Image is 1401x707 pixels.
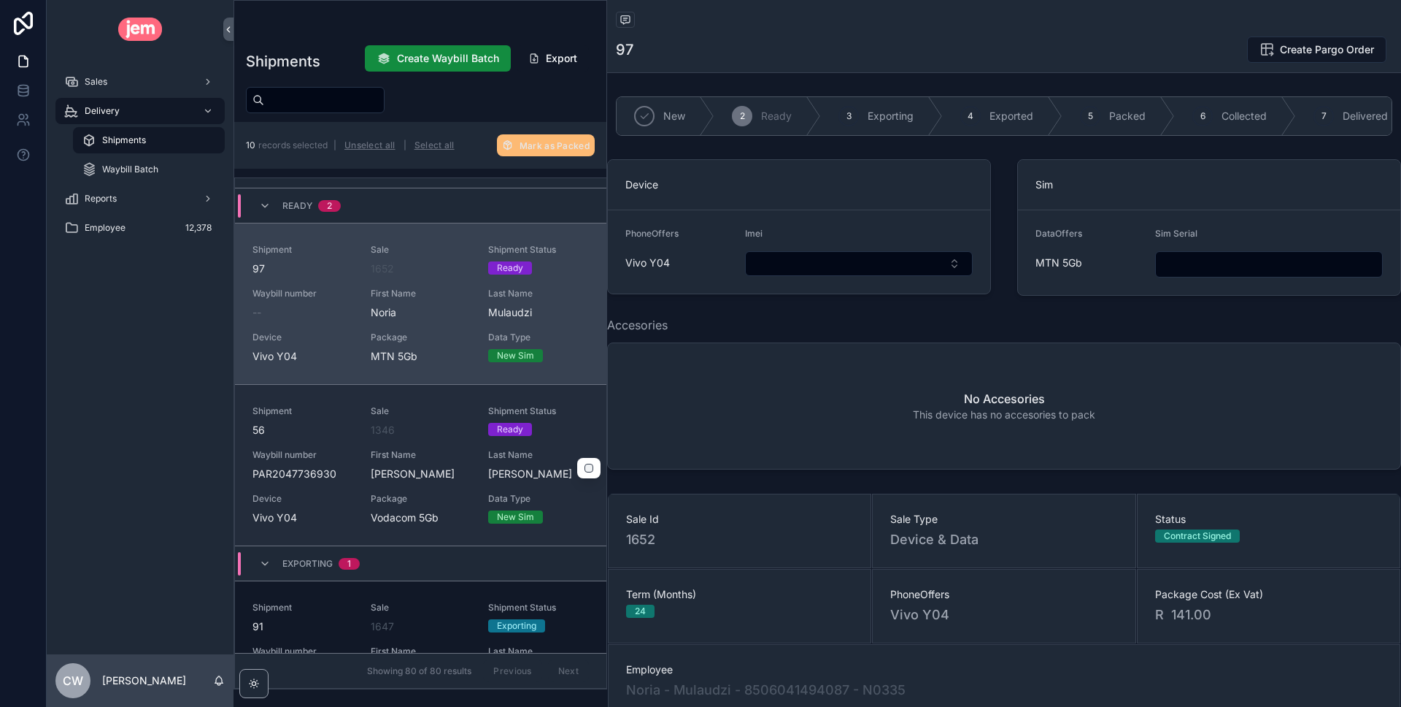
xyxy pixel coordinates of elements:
[258,140,328,150] span: records selected
[488,467,589,481] span: [PERSON_NAME]
[252,449,353,461] span: Waybill number
[85,193,117,205] span: Reports
[73,156,225,183] a: Waybill Batch
[626,587,853,602] span: Term (Months)
[989,109,1033,123] span: Exported
[404,140,406,150] span: |
[1155,587,1382,602] span: Package Cost (Ex Vat)
[488,646,589,657] span: Last Name
[1035,228,1082,239] span: DataOffers
[890,605,949,625] span: Vivo Y04
[371,261,394,276] a: 1652
[1280,42,1374,57] span: Create Pargo Order
[761,109,792,123] span: Ready
[488,244,589,256] span: Shipment Status
[846,110,852,122] span: 3
[252,349,353,364] span: Vivo Y04
[252,244,353,256] span: Shipment
[371,646,471,657] span: First Name
[488,602,589,614] span: Shipment Status
[1321,110,1327,122] span: 7
[371,449,471,461] span: First Name
[890,530,1117,550] span: Device & Data
[488,332,589,343] span: Data Type
[745,251,973,276] button: Select Button
[497,261,523,275] div: Ready
[371,467,471,481] span: [PERSON_NAME]
[497,423,523,436] div: Ready
[1343,109,1388,123] span: Delivered
[371,511,471,525] span: Vodacom 5Gb
[1155,605,1382,625] span: R 141.00
[626,530,853,550] span: 1652
[73,127,225,153] a: Shipments
[102,673,186,688] p: [PERSON_NAME]
[488,493,589,505] span: Data Type
[63,672,83,689] span: CW
[488,405,589,417] span: Shipment Status
[252,261,353,276] span: 97
[497,134,595,156] button: Mark as Packed
[282,558,333,570] span: Exporting
[626,662,1382,677] span: Employee
[635,605,646,618] div: 24
[488,288,589,299] span: Last Name
[371,493,471,505] span: Package
[367,665,471,677] span: Showing 80 of 80 results
[252,467,353,481] span: PAR2047736930
[1035,178,1053,191] span: Sim
[1155,228,1197,239] span: Sim Serial
[252,646,353,657] span: Waybill number
[181,219,216,237] div: 12,378
[55,215,225,241] a: Employee12,378
[371,602,471,614] span: Sale
[252,511,353,525] span: Vivo Y04
[745,228,763,239] span: Imei
[282,200,312,212] span: Ready
[1200,110,1205,122] span: 6
[371,423,395,437] a: 1346
[890,587,1117,602] span: PhoneOffers
[252,493,353,505] span: Device
[397,51,499,66] span: Create Waybill Batch
[327,200,332,212] div: 2
[371,405,471,417] span: Sale
[246,140,255,150] span: 10
[1221,109,1267,123] span: Collected
[55,98,225,124] a: Delivery
[371,288,471,299] span: First Name
[47,58,233,260] div: scrollable content
[740,110,745,122] span: 2
[626,680,906,700] a: Noria - Mulaudzi - 8506041494087 - N0335
[339,134,401,157] button: Unselect all
[252,619,353,634] span: 91
[371,305,471,320] span: Noria
[1155,512,1382,527] span: Status
[968,110,973,122] span: 4
[371,349,471,364] span: MTN 5Gb
[488,305,589,320] span: Mulaudzi
[85,105,120,117] span: Delivery
[365,45,511,72] button: Create Waybill Batch
[333,140,336,150] span: |
[85,222,126,234] span: Employee
[409,134,460,157] button: Select all
[890,512,1117,527] span: Sale Type
[517,45,589,72] button: Export
[520,140,590,151] span: Mark as Packed
[625,228,679,239] span: PhoneOffers
[663,109,685,123] span: New
[102,134,146,146] span: Shipments
[497,511,534,524] div: New Sim
[55,69,225,95] a: Sales
[252,405,353,417] span: Shipment
[616,39,633,60] h1: 97
[497,349,534,362] div: New Sim
[607,316,668,334] span: Accesories
[235,384,606,546] a: Shipment56Sale1346Shipment StatusReadyWaybill numberPAR2047736930First Name[PERSON_NAME]Last Name...
[371,244,471,256] span: Sale
[235,223,606,384] a: Shipment97Sale1652Shipment StatusReadyWaybill number--First NameNoriaLast NameMulaudziDeviceVivo ...
[252,332,353,343] span: Device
